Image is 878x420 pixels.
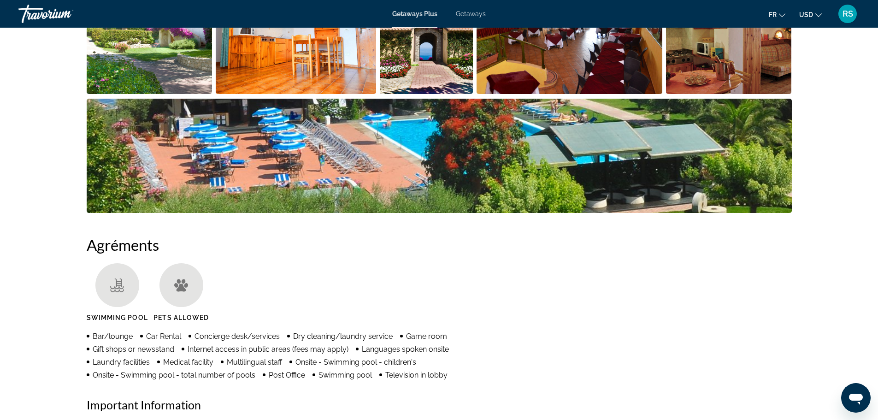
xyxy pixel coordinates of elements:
span: Game room [406,332,447,341]
span: Onsite - Swimming pool - total number of pools [93,371,255,379]
span: Internet access in public areas (fees may apply) [188,345,348,354]
span: Swimming pool [318,371,372,379]
a: Getaways [456,10,486,18]
span: fr [769,11,777,18]
span: Pets Allowed [153,314,209,321]
span: Post Office [269,371,305,379]
span: Laundry facilities [93,358,150,367]
span: Bar/lounge [93,332,133,341]
span: Concierge desk/services [194,332,280,341]
span: USD [799,11,813,18]
span: Swimming Pool [87,314,148,321]
h2: Agréments [87,236,792,254]
h2: Important Information [87,398,792,412]
span: Car Rental [146,332,181,341]
button: User Menu [836,4,860,24]
button: Open full-screen image slider [87,98,792,213]
span: Onsite - Swimming pool - children's [295,358,416,367]
a: Getaways Plus [392,10,437,18]
span: Medical facility [163,358,213,367]
span: Multilingual staff [227,358,282,367]
iframe: Bouton de lancement de la fenêtre de messagerie [841,383,871,413]
span: Television in lobby [385,371,448,379]
a: Travorium [18,2,111,26]
span: Gift shops or newsstand [93,345,174,354]
span: Dry cleaning/laundry service [293,332,393,341]
button: Change language [769,8,785,21]
span: Languages spoken onsite [362,345,449,354]
button: Change currency [799,8,822,21]
span: RS [843,9,853,18]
